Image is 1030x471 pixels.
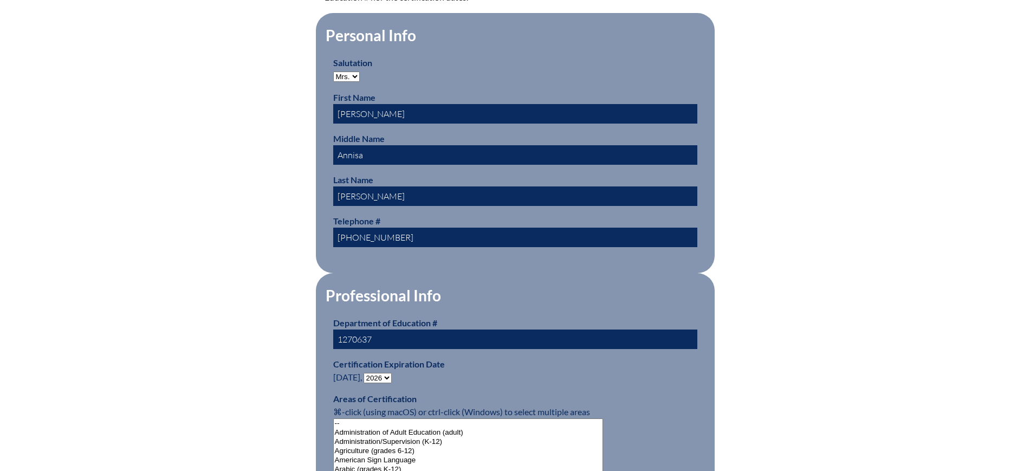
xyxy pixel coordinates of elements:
[333,57,372,68] label: Salutation
[334,428,603,437] option: Administration of Adult Education (adult)
[333,318,437,328] label: Department of Education #
[325,286,442,305] legend: Professional Info
[333,393,417,404] label: Areas of Certification
[333,216,380,226] label: Telephone #
[333,372,362,382] span: [DATE],
[334,437,603,447] option: Administration/Supervision (K-12)
[333,72,360,82] select: persons_salutation
[333,359,445,369] label: Certification Expiration Date
[333,133,385,144] label: Middle Name
[325,26,417,44] legend: Personal Info
[333,175,373,185] label: Last Name
[333,92,375,102] label: First Name
[334,419,603,428] option: --
[334,447,603,456] option: Agriculture (grades 6-12)
[334,456,603,465] option: American Sign Language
